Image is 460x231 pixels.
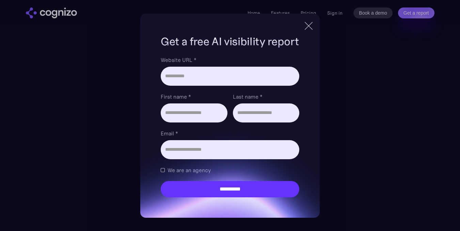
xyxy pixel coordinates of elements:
label: Website URL * [161,56,299,64]
label: Last name * [233,93,299,101]
label: First name * [161,93,227,101]
label: Email * [161,129,299,137]
form: Brand Report Form [161,56,299,197]
h1: Get a free AI visibility report [161,34,299,49]
span: We are an agency [168,166,211,174]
